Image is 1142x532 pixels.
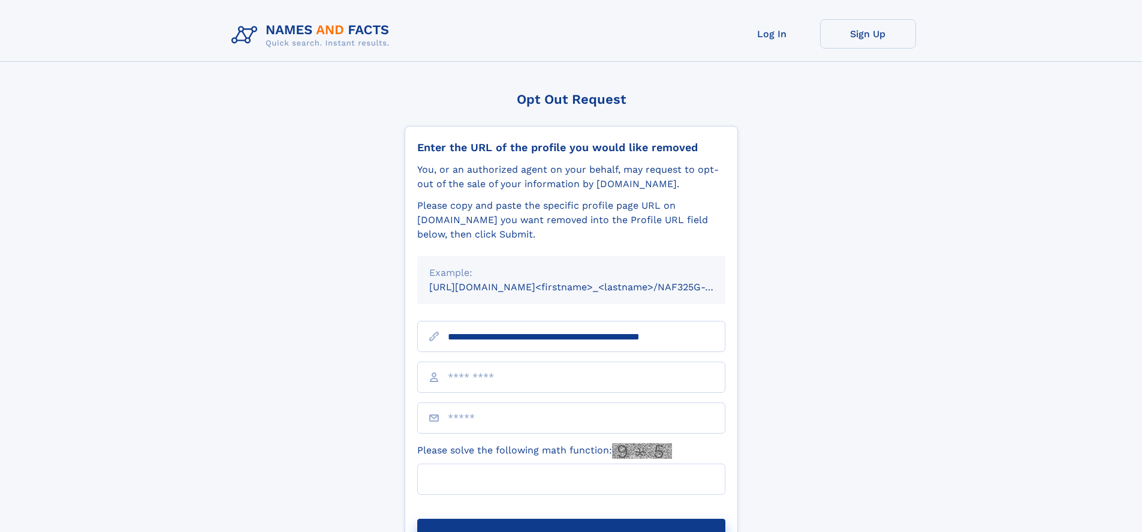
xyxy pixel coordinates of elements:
[405,92,738,107] div: Opt Out Request
[820,19,916,49] a: Sign Up
[417,443,672,459] label: Please solve the following math function:
[429,281,748,293] small: [URL][DOMAIN_NAME]<firstname>_<lastname>/NAF325G-xxxxxxxx
[429,266,713,280] div: Example:
[724,19,820,49] a: Log In
[417,163,725,191] div: You, or an authorized agent on your behalf, may request to opt-out of the sale of your informatio...
[227,19,399,52] img: Logo Names and Facts
[417,199,725,242] div: Please copy and paste the specific profile page URL on [DOMAIN_NAME] you want removed into the Pr...
[417,141,725,154] div: Enter the URL of the profile you would like removed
